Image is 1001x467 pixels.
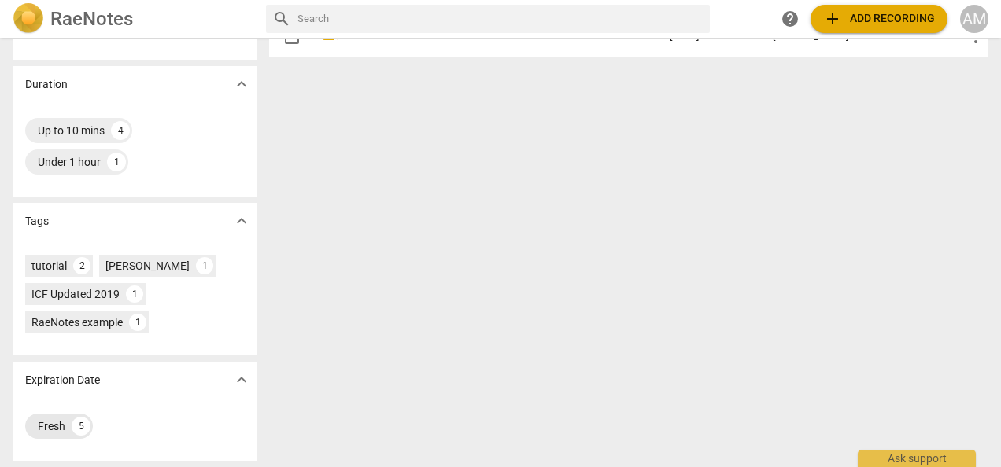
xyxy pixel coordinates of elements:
[50,8,133,30] h2: RaeNotes
[297,6,704,31] input: Search
[129,314,146,331] div: 1
[776,5,804,33] a: Help
[196,257,213,274] div: 1
[230,209,253,233] button: Show more
[105,258,190,274] div: [PERSON_NAME]
[107,153,126,171] div: 1
[232,211,251,230] span: expand_more
[25,372,100,388] p: Expiration Date
[111,121,130,140] div: 4
[13,3,253,35] a: LogoRaeNotes
[31,314,123,330] div: RaeNotes example
[272,9,291,28] span: search
[230,72,253,96] button: Show more
[781,9,800,28] span: help
[823,9,842,28] span: add
[38,418,65,434] div: Fresh
[38,123,105,138] div: Up to 10 mins
[126,285,143,303] div: 1
[232,75,251,94] span: expand_more
[25,76,68,93] p: Duration
[811,5,947,33] button: Upload
[25,213,49,230] p: Tags
[73,257,90,274] div: 2
[823,9,935,28] span: Add recording
[13,3,44,35] img: Logo
[31,258,67,274] div: tutorial
[230,368,253,392] button: Show more
[858,450,976,467] div: Ask support
[38,154,101,170] div: Under 1 hour
[232,370,251,389] span: expand_more
[72,417,90,436] div: 5
[31,286,120,302] div: ICF Updated 2019
[960,5,988,33] button: AM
